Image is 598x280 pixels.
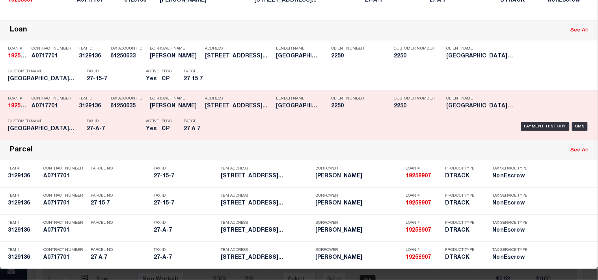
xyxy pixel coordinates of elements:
[447,103,514,110] h5: University of Virginia CCU
[8,53,28,60] h5: 19258907
[406,248,442,252] p: Loan #
[406,193,442,198] p: Loan #
[493,193,528,198] p: Tax Service Type
[394,103,434,110] h5: 2250
[406,228,431,233] strong: 19258907
[205,46,272,51] p: Address
[162,69,172,74] p: PPCC
[445,166,481,171] p: Product Type
[315,248,402,252] p: Borrower
[445,221,481,225] p: Product Type
[43,248,87,252] p: Contract Number
[150,96,201,101] p: Borrower Name
[110,46,146,51] p: Tax Account ID
[110,103,146,110] h5: 61250635
[493,173,528,180] h5: NonEscrow
[493,227,528,234] h5: NonEscrow
[79,96,106,101] p: TBM ID
[91,166,150,171] p: Parcel No
[394,96,435,101] p: Customer Number
[32,96,75,101] p: Contract Number
[315,193,402,198] p: Borrower
[447,53,514,60] h5: University of Virginia CCU
[276,96,319,101] p: Lender Name
[43,193,87,198] p: Contract Number
[315,221,402,225] p: Borrower
[276,53,319,60] h5: University of Virginia CCU
[221,173,311,180] h5: 150 BEAVER LAKE DRIVE SCOTTSVIL...
[447,96,514,101] p: Client Name
[8,119,75,124] p: Customer Name
[79,46,106,51] p: TBM ID
[162,119,172,124] p: PPCC
[146,119,159,124] p: Active
[406,173,442,180] h5: 19258907
[154,166,217,171] p: Tax ID
[146,69,159,74] p: Active
[493,200,528,207] h5: NonEscrow
[87,76,142,83] h5: 27-15-7
[8,46,28,51] p: Loan #
[150,53,201,60] h5: AUBREY BISHOP
[8,173,39,180] h5: 3129136
[447,46,514,51] p: Client Name
[445,173,481,180] h5: DTRACK
[154,193,217,198] p: Tax ID
[32,53,75,60] h5: A0717701
[493,166,528,171] p: Tax Service Type
[10,146,33,155] div: Parcel
[331,53,382,60] h5: 2250
[43,254,87,261] h5: A0717701
[221,166,311,171] p: TBM Address
[205,96,272,101] p: Address
[184,119,219,124] p: Parcel
[154,254,217,261] h5: 27-A-7
[8,193,39,198] p: TBM #
[110,53,146,60] h5: 61250633
[572,122,588,131] div: OMS
[162,126,172,133] h5: CP
[445,193,481,198] p: Product Type
[91,200,150,207] h5: 27 15 7
[91,193,150,198] p: Parcel No
[205,103,272,110] h5: 150 BEAVER LAKE DRIVE SCOTTSVIL...
[221,227,311,234] h5: 150 BEAVER LAKE DRIVE SCOTTSVIL...
[394,53,434,60] h5: 2250
[8,227,39,234] h5: 3129136
[43,200,87,207] h5: A0717701
[221,200,311,207] h5: 150 BEAVER LAKE DRIVE SCOTTSVIL...
[221,221,311,225] p: TBM Address
[154,173,217,180] h5: 27-15-7
[184,126,219,133] h5: 27 A 7
[32,103,75,110] h5: A0717701
[10,26,27,35] div: Loan
[406,201,431,206] strong: 19258907
[445,200,481,207] h5: DTRACK
[315,173,402,180] h5: AUBREY R BISHOP JR
[184,69,219,74] p: Parcel
[154,200,217,207] h5: 27-15-7
[331,96,382,101] p: Client Number
[315,200,402,207] h5: AUBREY R BISHOP JR
[406,255,431,260] strong: 19258907
[331,103,382,110] h5: 2250
[43,221,87,225] p: Contract Number
[406,166,442,171] p: Loan #
[493,248,528,252] p: Tax Service Type
[43,166,87,171] p: Contract Number
[146,76,158,83] h5: Yes
[571,148,588,153] a: See All
[8,166,39,171] p: TBM #
[276,103,319,110] h5: University of Virginia CCU
[406,254,442,261] h5: 19258907
[493,254,528,261] h5: NonEscrow
[276,46,319,51] p: Lender Name
[184,76,219,83] h5: 27 15 7
[43,227,87,234] h5: A0717701
[521,122,570,131] div: Payment History
[110,96,146,101] p: Tax Account ID
[315,254,402,261] h5: AUBREY R BISHOP JR
[8,248,39,252] p: TBM #
[406,173,431,179] strong: 19258907
[150,103,201,110] h5: AUBREY BISHOP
